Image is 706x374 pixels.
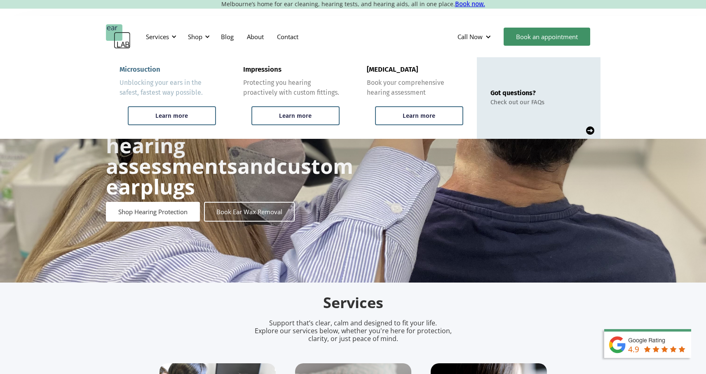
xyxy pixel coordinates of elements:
div: Call Now [451,24,500,49]
div: Learn more [155,112,188,119]
a: About [240,25,270,49]
a: Contact [270,25,305,49]
div: Book your comprehensive hearing assessment [367,78,463,98]
a: Got questions?Check out our FAQs [477,57,600,139]
div: Call Now [457,33,483,41]
div: Services [141,24,179,49]
h2: Services [159,293,547,313]
div: Shop [188,33,202,41]
a: home [106,24,131,49]
div: Learn more [403,112,435,119]
a: Shop Hearing Protection [106,202,200,222]
strong: custom earplugs [106,152,353,201]
strong: Ear wax removal, hearing assessments [106,111,283,180]
div: Services [146,33,169,41]
div: Learn more [279,112,312,119]
a: Book Ear Wax Removal [204,202,295,222]
div: Impressions [243,65,281,74]
div: Got questions? [490,89,544,97]
a: Book an appointment [504,28,590,46]
div: Check out our FAQs [490,98,544,106]
a: Blog [214,25,240,49]
p: Support that’s clear, calm and designed to fit your life. Explore our services below, whether you... [244,319,462,343]
a: MicrosuctionUnblocking your ears in the safest, fastest way possible.Learn more [106,57,230,139]
h1: and [106,115,353,197]
div: Microsuction [120,65,160,74]
div: Shop [183,24,212,49]
div: Unblocking your ears in the safest, fastest way possible. [120,78,216,98]
a: ImpressionsProtecting you hearing proactively with custom fittings.Learn more [230,57,353,139]
div: Protecting you hearing proactively with custom fittings. [243,78,340,98]
div: [MEDICAL_DATA] [367,65,418,74]
a: [MEDICAL_DATA]Book your comprehensive hearing assessmentLearn more [353,57,477,139]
